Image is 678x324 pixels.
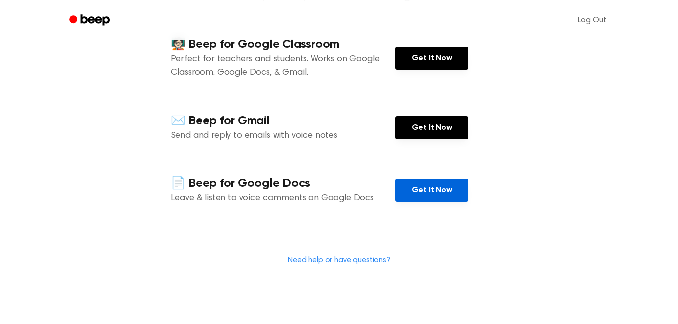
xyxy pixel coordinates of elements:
a: Get It Now [395,47,468,70]
a: Beep [62,11,119,30]
h4: 🧑🏻‍🏫 Beep for Google Classroom [171,36,395,53]
a: Get It Now [395,116,468,139]
p: Send and reply to emails with voice notes [171,129,395,143]
p: Leave & listen to voice comments on Google Docs [171,192,395,205]
h4: ✉️ Beep for Gmail [171,113,395,129]
p: Perfect for teachers and students. Works on Google Classroom, Google Docs, & Gmail. [171,53,395,80]
a: Need help or have questions? [288,256,390,264]
h4: 📄 Beep for Google Docs [171,175,395,192]
a: Get It Now [395,179,468,202]
a: Log Out [568,8,616,32]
